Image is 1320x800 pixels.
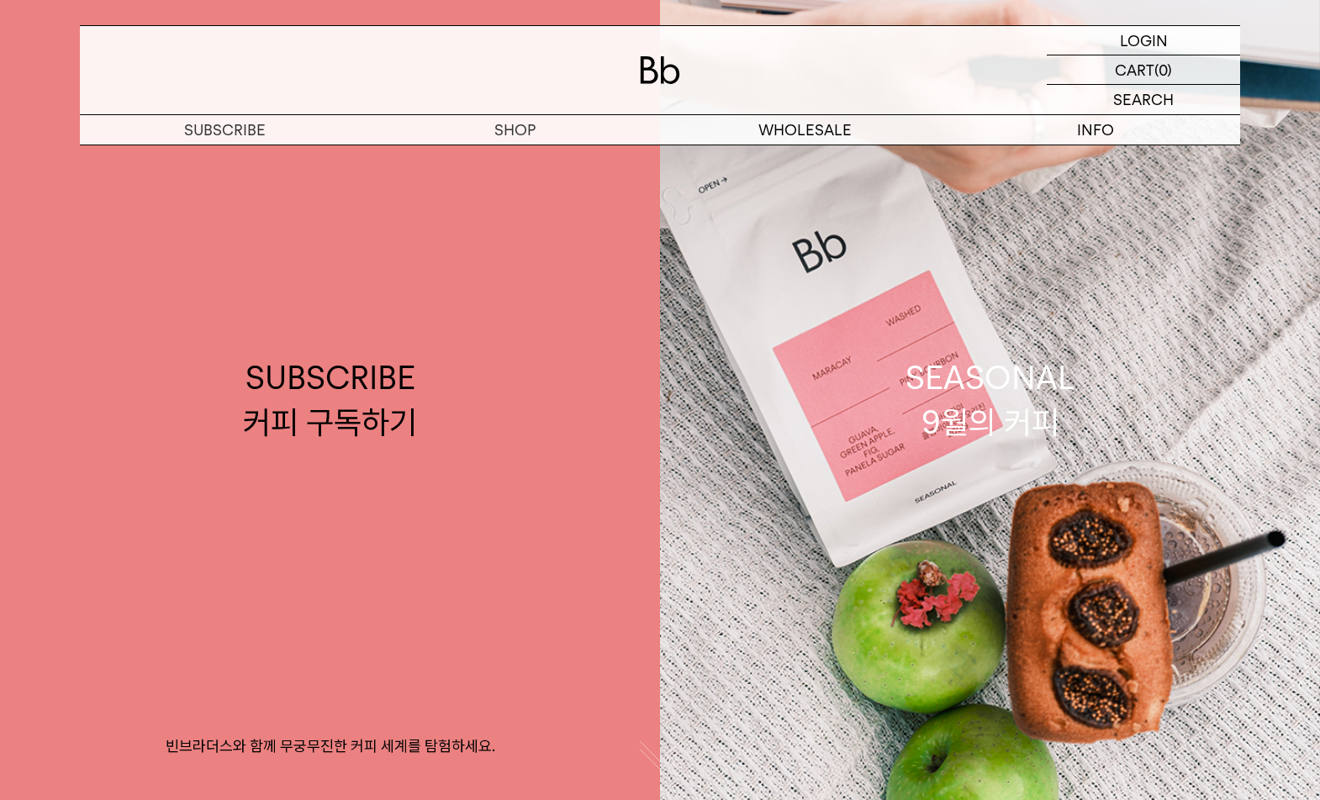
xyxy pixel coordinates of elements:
img: 로고 [640,56,680,84]
p: CART [1115,55,1154,84]
a: LOGIN [1047,26,1240,55]
div: SUBSCRIBE 커피 구독하기 [243,355,417,445]
p: SEARCH [1113,85,1174,114]
p: LOGIN [1120,26,1168,55]
p: WHOLESALE [660,115,950,145]
a: SHOP [370,115,660,145]
a: CART (0) [1047,55,1240,85]
div: SEASONAL 9월의 커피 [906,355,1075,445]
p: INFO [950,115,1240,145]
a: SUBSCRIBE [80,115,370,145]
p: (0) [1154,55,1172,84]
